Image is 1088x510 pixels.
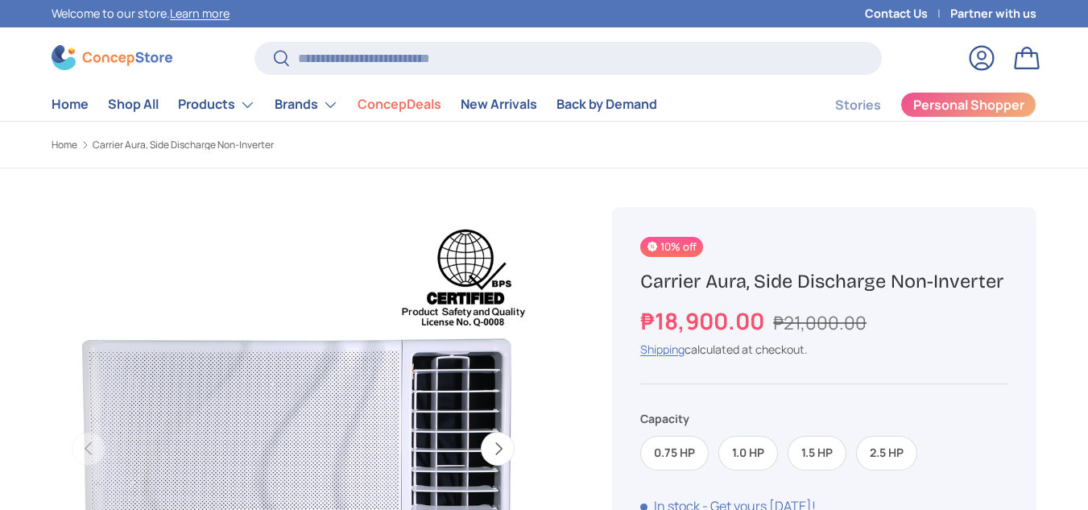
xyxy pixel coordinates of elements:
[52,138,573,152] nav: Breadcrumbs
[773,310,867,335] s: ₱21,000.00
[358,89,441,120] a: ConcepDeals
[52,89,89,120] a: Home
[170,6,230,21] a: Learn more
[640,305,768,336] strong: ₱18,900.00
[93,140,274,150] a: Carrier Aura, Side Discharge Non-Inverter
[108,89,159,120] a: Shop All
[865,5,950,23] a: Contact Us
[178,89,255,121] a: Products
[52,140,77,150] a: Home
[640,269,1008,294] h1: Carrier Aura, Side Discharge Non-Inverter
[265,89,348,121] summary: Brands
[913,98,1024,111] span: Personal Shopper
[52,5,230,23] p: Welcome to our store.
[796,89,1036,121] nav: Secondary
[168,89,265,121] summary: Products
[275,89,338,121] a: Brands
[461,89,537,120] a: New Arrivals
[640,410,689,427] legend: Capacity
[950,5,1036,23] a: Partner with us
[52,45,172,70] img: ConcepStore
[556,89,657,120] a: Back by Demand
[640,342,685,357] a: Shipping
[835,89,881,121] a: Stories
[640,237,703,257] span: 10% off
[900,92,1036,118] a: Personal Shopper
[52,89,657,121] nav: Primary
[640,341,1008,358] div: calculated at checkout.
